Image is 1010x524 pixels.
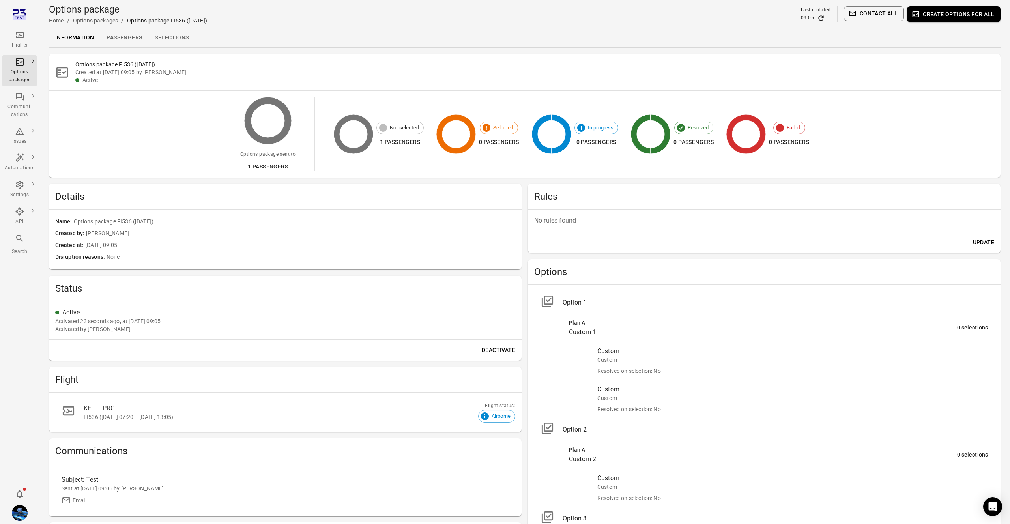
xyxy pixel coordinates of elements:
span: Created by [55,229,86,238]
nav: Breadcrumbs [49,16,207,25]
p: No rules found [534,216,994,225]
div: 0 passengers [769,137,809,147]
a: Communi-cations [2,90,37,121]
img: shutterstock-1708408498.jpg [12,505,28,521]
a: Information [49,28,100,47]
span: Selected [489,124,518,132]
h2: Flight [55,373,515,386]
li: / [67,16,70,25]
div: Option 3 [563,514,988,523]
span: In progress [584,124,618,132]
div: Flight status: [478,402,515,410]
div: Custom 2 [569,455,957,464]
span: Name [55,217,74,226]
a: KEF – PRGFI536 ([DATE] 07:20 – [DATE] 13:05) [55,399,515,426]
li: / [121,16,124,25]
a: Home [49,17,64,24]
button: Contact all [844,6,904,21]
div: 0 passengers [673,137,714,147]
div: 09:05 [801,14,814,22]
div: Custom [597,394,988,402]
div: API [5,218,34,226]
div: Plan A [569,446,957,455]
span: Options package FI536 ([DATE]) [74,217,515,226]
a: Options packages [73,17,118,24]
button: Notifications [12,486,28,502]
div: Resolved on selection: No [597,367,988,375]
div: Email [73,496,86,504]
div: Custom [597,385,988,394]
span: Airborne [487,412,515,420]
div: Custom [597,346,988,356]
a: Passengers [100,28,148,47]
div: Sent at [DATE] 09:05 by [PERSON_NAME] [62,485,509,492]
div: Issues [5,138,34,146]
button: Search [2,231,37,258]
h2: Communications [55,445,515,457]
div: Open Intercom Messenger [983,497,1002,516]
span: None [107,253,515,262]
div: Options package sent to [240,151,296,159]
div: Active [62,308,515,317]
div: Local navigation [49,28,1001,47]
div: 0 selections [957,324,988,332]
div: Custom 1 [569,327,957,337]
a: Options packages [2,55,37,86]
div: FI536 ([DATE] 07:20 – [DATE] 13:05) [84,413,496,421]
span: Not selected [385,124,423,132]
div: Custom [597,356,988,364]
span: Created at [55,241,85,250]
div: Last updated [801,6,831,14]
div: Option 2 [563,425,988,434]
div: Option 1 [563,298,988,307]
button: Deactivate [479,343,518,357]
div: Settings [5,191,34,199]
div: Resolved on selection: No [597,405,988,413]
div: Flights [5,41,34,49]
div: Created at [DATE] 09:05 by [PERSON_NAME] [75,68,994,76]
div: 0 selections [957,451,988,459]
button: Update [970,235,997,250]
div: Activated by [PERSON_NAME] [55,325,131,333]
div: Active [82,76,994,84]
button: Create options for all [907,6,1001,22]
span: Disruption reasons [55,253,107,262]
span: [DATE] 09:05 [85,241,515,250]
div: Subject: Test [62,475,397,485]
div: 1 passengers [240,162,296,172]
span: Failed [782,124,805,132]
a: Settings [2,178,37,201]
div: Automations [5,164,34,172]
h1: Options package [49,3,207,16]
div: Communi-cations [5,103,34,119]
div: Custom [597,473,988,483]
div: Plan A [569,319,957,327]
a: Selections [148,28,195,47]
h2: Details [55,190,515,203]
h2: Options [534,266,994,278]
div: Options packages [5,68,34,84]
a: Automations [2,151,37,174]
a: Issues [2,124,37,148]
div: Search [5,248,34,256]
div: Resolved on selection: No [597,494,988,502]
div: 0 passengers [479,137,519,147]
div: Activated 23 seconds ago, at [DATE] 09:05 [55,317,161,325]
h2: Rules [534,190,994,203]
div: 1 passengers [376,137,424,147]
span: Resolved [683,124,713,132]
h2: Options package FI536 ([DATE]) [75,60,994,68]
div: Custom [597,483,988,491]
a: API [2,204,37,228]
button: Daníel Benediktsson [9,502,31,524]
div: 0 passengers [574,137,619,147]
button: Refresh data [817,14,825,22]
div: Options package FI536 ([DATE]) [127,17,207,24]
a: Flights [2,28,37,52]
a: Subject: TestSent at [DATE] 09:05 by [PERSON_NAME]Email [55,470,515,510]
div: KEF – PRG [84,404,496,413]
h2: Status [55,282,515,295]
span: [PERSON_NAME] [86,229,515,238]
